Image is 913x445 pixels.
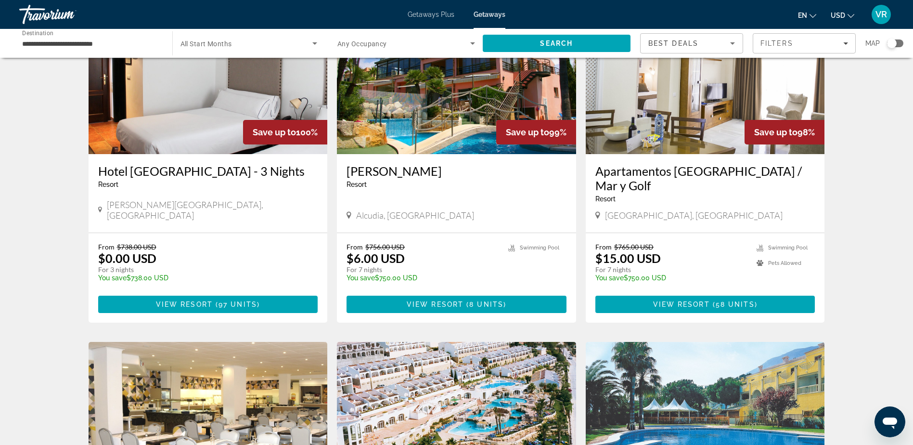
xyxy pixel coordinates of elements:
[614,243,654,251] span: $765.00 USD
[753,33,856,53] button: Filters
[243,120,327,144] div: 100%
[253,127,296,137] span: Save up to
[407,301,463,308] span: View Resort
[98,296,318,313] button: View Resort(97 units)
[760,39,793,47] span: Filters
[347,181,367,188] span: Resort
[710,301,758,308] span: ( )
[22,38,160,50] input: Select destination
[347,164,566,178] a: [PERSON_NAME]
[716,301,755,308] span: 58 units
[595,243,612,251] span: From
[98,243,115,251] span: From
[347,296,566,313] button: View Resort(8 units)
[798,12,807,19] span: en
[474,11,505,18] a: Getaways
[347,265,499,274] p: For 7 nights
[648,38,735,49] mat-select: Sort by
[595,164,815,193] a: Apartamentos [GEOGRAPHIC_DATA] / Mar y Golf
[540,39,573,47] span: Search
[874,406,905,437] iframe: Button to launch messaging window
[595,251,661,265] p: $15.00 USD
[648,39,698,47] span: Best Deals
[869,4,894,25] button: User Menu
[483,35,631,52] button: Search
[831,12,845,19] span: USD
[347,251,405,265] p: $6.00 USD
[19,2,116,27] a: Travorium
[831,8,854,22] button: Change currency
[219,301,257,308] span: 97 units
[107,199,318,221] span: [PERSON_NAME][GEOGRAPHIC_DATA], [GEOGRAPHIC_DATA]
[595,265,747,274] p: For 7 nights
[117,243,156,251] span: $738.00 USD
[365,243,405,251] span: $756.00 USD
[595,274,747,282] p: $750.00 USD
[768,260,801,266] span: Pets Allowed
[506,127,549,137] span: Save up to
[347,274,375,282] span: You save
[595,195,616,203] span: Resort
[356,210,474,221] span: Alcudia, [GEOGRAPHIC_DATA]
[98,251,156,265] p: $0.00 USD
[347,274,499,282] p: $750.00 USD
[347,243,363,251] span: From
[98,274,309,282] p: $738.00 USD
[768,245,808,251] span: Swimming Pool
[745,120,824,144] div: 98%
[22,29,53,36] span: Destination
[156,301,213,308] span: View Resort
[798,8,816,22] button: Change language
[98,164,318,178] a: Hotel [GEOGRAPHIC_DATA] - 3 Nights
[213,301,260,308] span: ( )
[98,265,309,274] p: For 3 nights
[653,301,710,308] span: View Resort
[865,37,880,50] span: Map
[496,120,576,144] div: 99%
[408,11,454,18] a: Getaways Plus
[520,245,559,251] span: Swimming Pool
[595,296,815,313] button: View Resort(58 units)
[595,274,624,282] span: You save
[98,274,127,282] span: You save
[875,10,887,19] span: VR
[180,40,232,48] span: All Start Months
[463,301,506,308] span: ( )
[337,40,387,48] span: Any Occupancy
[98,181,118,188] span: Resort
[469,301,503,308] span: 8 units
[754,127,797,137] span: Save up to
[605,210,783,221] span: [GEOGRAPHIC_DATA], [GEOGRAPHIC_DATA]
